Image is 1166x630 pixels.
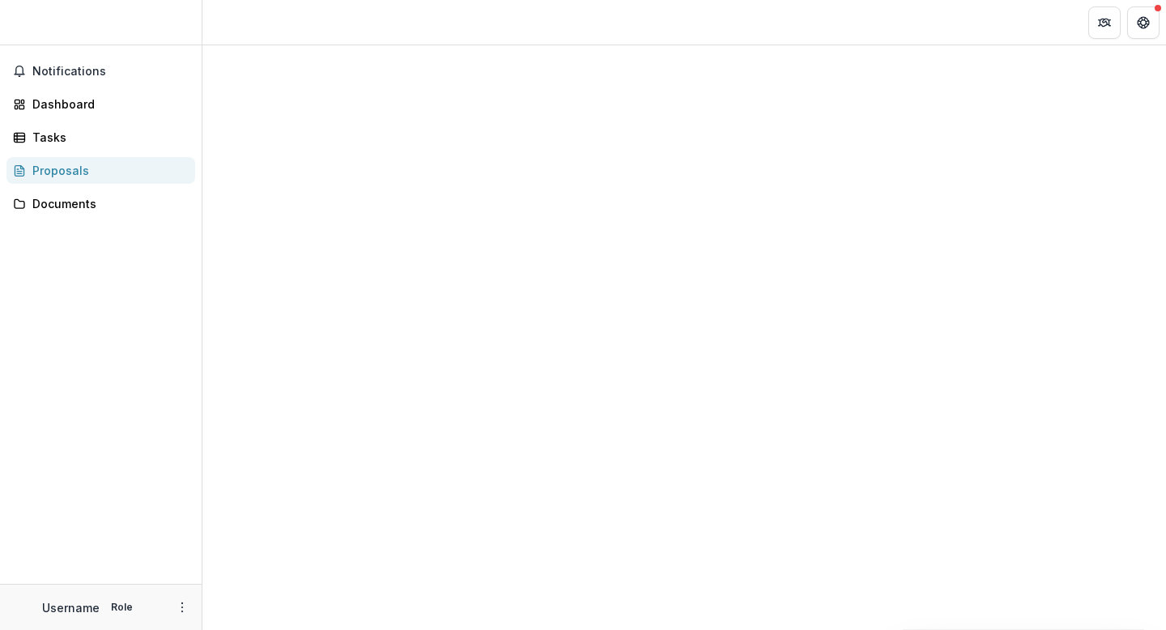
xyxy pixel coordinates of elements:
button: Notifications [6,58,195,84]
p: Role [106,600,138,615]
p: Username [42,599,100,616]
a: Dashboard [6,91,195,117]
button: Get Help [1127,6,1160,39]
div: Documents [32,195,182,212]
a: Proposals [6,157,195,184]
a: Documents [6,190,195,217]
button: Partners [1088,6,1121,39]
div: Dashboard [32,96,182,113]
div: Tasks [32,129,182,146]
a: Tasks [6,124,195,151]
span: Notifications [32,65,189,79]
button: More [172,598,192,617]
div: Proposals [32,162,182,179]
